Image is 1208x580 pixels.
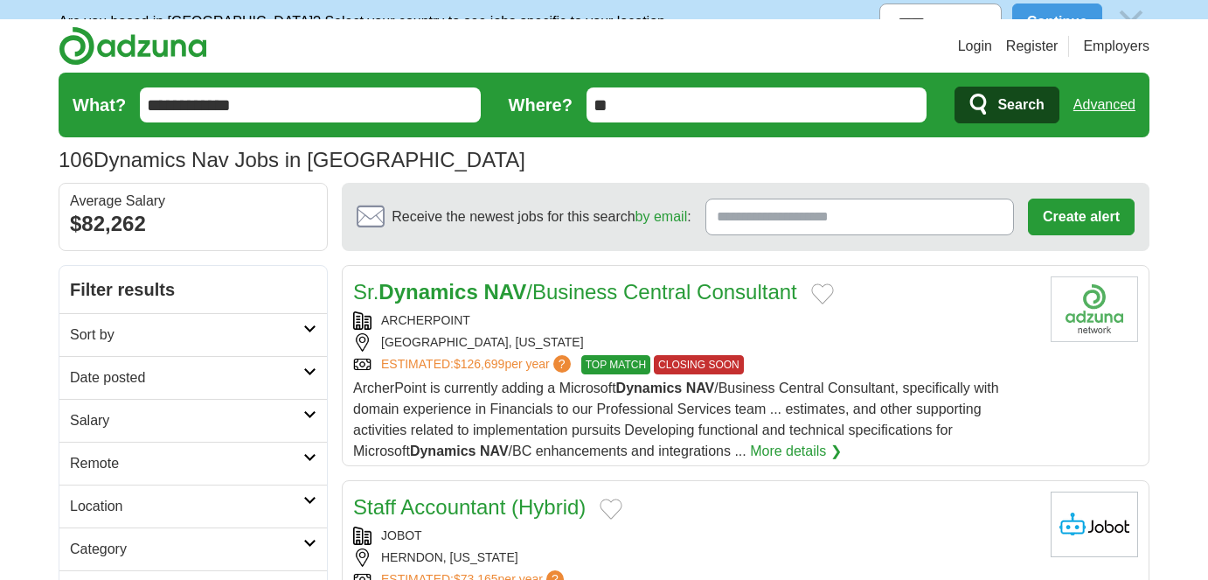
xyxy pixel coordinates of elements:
span: TOP MATCH [581,355,650,374]
a: Salary [59,399,327,442]
h2: Location [70,496,303,517]
a: Advanced [1073,87,1135,122]
h2: Date posted [70,367,303,388]
a: Employers [1083,36,1149,57]
div: ARCHERPOINT [353,311,1037,330]
h1: Dynamics Nav Jobs in [GEOGRAPHIC_DATA] [59,148,525,171]
img: icon_close_no_bg.svg [1113,3,1149,40]
h2: Remote [70,453,303,474]
button: Add to favorite jobs [811,283,834,304]
div: [GEOGRAPHIC_DATA], [US_STATE] [353,333,1037,352]
span: Search [997,87,1044,122]
span: 106 [59,144,94,176]
img: Jobot logo [1051,492,1138,557]
span: ArcherPoint is currently adding a Microsoft /Business Central Consultant, specifically with domai... [353,381,999,458]
a: Login [958,36,992,57]
p: Are you based in [GEOGRAPHIC_DATA]? Select your country to see jobs specific to your location. [59,11,669,32]
h2: Sort by [70,325,303,346]
label: What? [73,92,126,118]
a: ESTIMATED:$126,699per year? [381,355,574,374]
button: Continue [1012,3,1102,40]
div: HERNDON, [US_STATE] [353,549,1037,567]
strong: Dynamics [378,280,477,304]
h2: Salary [70,410,303,431]
button: Search [955,87,1059,123]
a: Location [59,485,327,528]
label: Where? [509,92,573,118]
span: $126,699 [454,357,504,371]
a: Sr.Dynamics NAV/Business Central Consultant [353,280,797,304]
div: $82,262 [70,208,316,240]
div: Average Salary [70,194,316,208]
span: Receive the newest jobs for this search : [392,206,691,227]
a: Sort by [59,313,327,356]
a: More details ❯ [750,441,842,462]
strong: Dynamics [616,381,683,395]
a: Category [59,528,327,570]
a: by email [635,209,688,224]
a: Remote [59,442,327,485]
span: ? [553,355,571,373]
a: Staff Accountant (Hybrid) [353,495,586,519]
a: Date posted [59,356,327,399]
button: Create alert [1028,199,1135,235]
img: Company logo [1051,276,1138,342]
h2: Category [70,539,303,560]
span: CLOSING SOON [654,355,744,374]
a: Register [1006,36,1059,57]
strong: Dynamics [410,444,476,458]
strong: NAV [480,444,509,458]
button: Add to favorite jobs [600,499,622,520]
a: JOBOT [381,528,422,542]
strong: NAV [483,280,526,304]
img: Adzuna logo [59,26,207,66]
strong: NAV [686,381,715,395]
h2: Filter results [59,266,327,313]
